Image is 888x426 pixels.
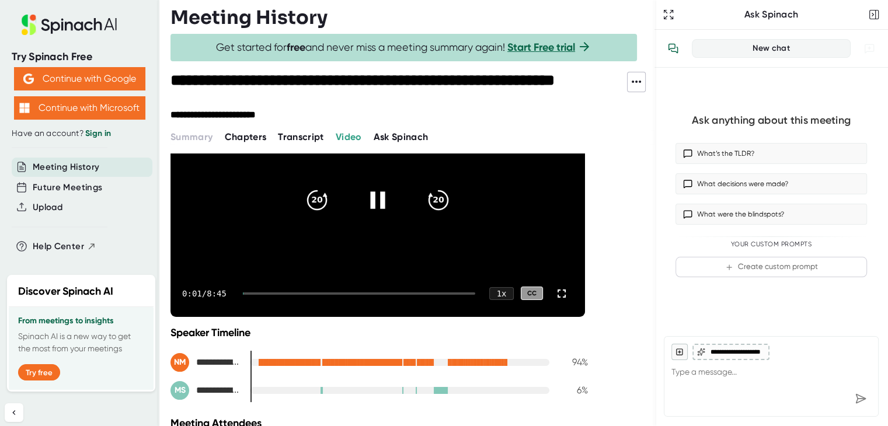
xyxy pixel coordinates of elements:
span: Transcript [278,131,324,142]
b: free [287,41,305,54]
img: Aehbyd4JwY73AAAAAElFTkSuQmCC [23,74,34,84]
div: New chat [699,43,843,54]
button: Ask Spinach [374,130,429,144]
div: Speaker Timeline [170,326,588,339]
button: What were the blindspots? [675,204,867,225]
button: Upload [33,201,62,214]
button: Help Center [33,240,96,253]
span: Ask Spinach [374,131,429,142]
div: Your Custom Prompts [675,240,867,249]
span: Get started for and never miss a meeting summary again! [216,41,591,54]
a: Sign in [85,128,111,138]
h3: Meeting History [170,6,328,29]
div: Have an account? [12,128,147,139]
button: Try free [18,364,60,380]
span: Chapters [224,131,266,142]
div: Try Spinach Free [12,50,147,64]
button: What decisions were made? [675,173,867,194]
button: Close conversation sidebar [866,6,882,23]
button: Expand to Ask Spinach page [660,6,677,23]
div: Ask Spinach [677,9,866,20]
div: MS [170,381,189,400]
div: 0:01 / 8:45 [182,289,229,298]
button: Create custom prompt [675,257,867,277]
button: Transcript [278,130,324,144]
button: Future Meetings [33,181,102,194]
button: Continue with Google [14,67,145,90]
div: Ask anything about this meeting [692,114,851,127]
a: Start Free trial [507,41,575,54]
button: Video [336,130,362,144]
button: What’s the TLDR? [675,143,867,164]
button: Collapse sidebar [5,403,23,422]
p: Spinach AI is a new way to get the most from your meetings [18,330,144,355]
button: Summary [170,130,213,144]
h2: Discover Spinach AI [18,284,113,299]
button: View conversation history [661,37,685,60]
div: NM [170,353,189,372]
span: Video [336,131,362,142]
div: 6 % [559,385,588,396]
div: 94 % [559,357,588,368]
button: Chapters [224,130,266,144]
div: 1 x [489,287,514,300]
button: Meeting History [33,160,99,174]
span: Help Center [33,240,84,253]
div: CC [521,287,543,300]
div: Send message [850,388,871,409]
h3: From meetings to insights [18,316,144,326]
button: Continue with Microsoft [14,96,145,120]
div: Nicholas Marchio [170,353,241,372]
span: Summary [170,131,213,142]
div: Marci Seidman [170,381,241,400]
